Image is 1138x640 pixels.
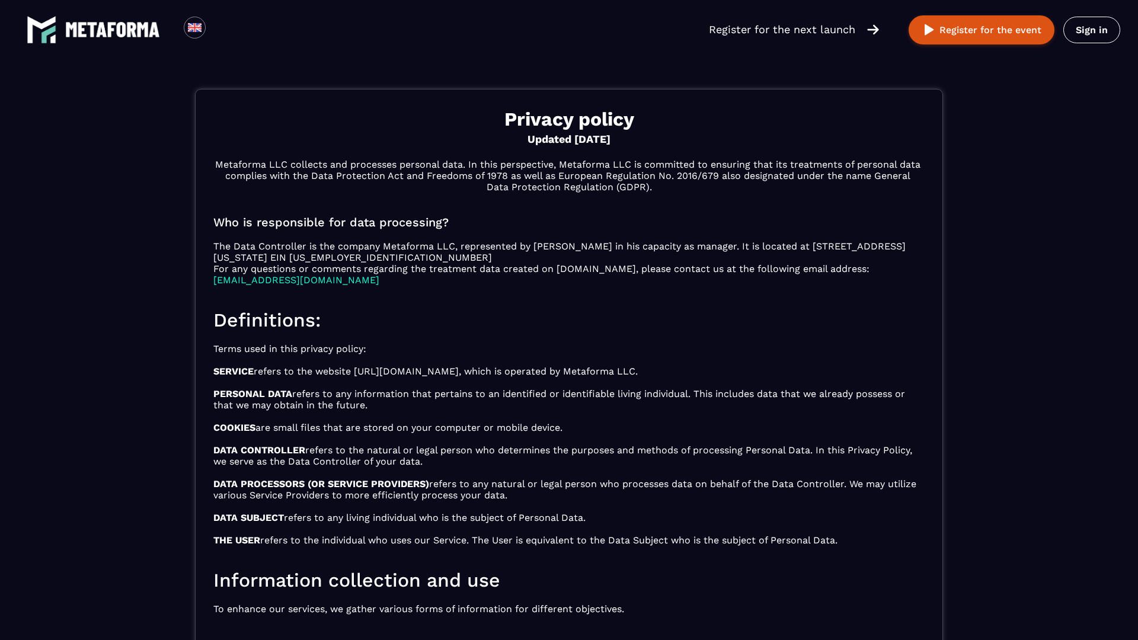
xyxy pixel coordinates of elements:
strong: DATA SUBJECT [213,512,284,523]
span: Updated [DATE] [213,131,925,148]
p: To enhance our services, we gather various forms of information for different objectives. [213,603,925,615]
p: are small files that are stored on your computer or mobile device. [213,422,925,433]
strong: DATA CONTROLLER [213,444,305,456]
img: logo [27,15,56,44]
h1: Privacy policy [213,107,925,131]
p: refers to any natural or legal person who processes data on behalf of the Data Controller. We may... [213,478,925,501]
p: Terms used in this privacy policy: [213,343,925,354]
img: logo [65,22,160,37]
a: Sign in [1063,17,1120,43]
div: Search for option [206,17,235,43]
h2: Information collection and use [213,568,925,592]
img: en [187,20,202,35]
strong: THE USER [213,535,260,546]
strong: PERSONAL DATA [213,388,292,399]
strong: SERVICE [213,366,254,377]
p: refers to the website [URL][DOMAIN_NAME], which is operated by Metaforma LLC. [213,366,925,377]
p: refers to any information that pertains to an identified or identifiable living individual. This ... [213,388,925,411]
h2: Who is responsible for data processing? [213,215,925,229]
p: Metaforma LLC collects and processes personal data. In this perspective, Metaforma LLC is committ... [213,159,925,193]
p: The Data Controller is the company Metaforma LLC, represented by [PERSON_NAME] in his capacity as... [213,241,925,286]
button: Register for the event [909,15,1054,44]
h2: Definitions: [213,308,925,332]
img: play [922,23,936,37]
p: Register for the next launch [709,21,855,38]
p: refers to any living individual who is the subject of Personal Data. [213,512,925,523]
strong: DATA PROCESSORS (OR SERVICE PROVIDERS) [213,478,429,489]
img: arrow-right [867,23,879,36]
a: [EMAIL_ADDRESS][DOMAIN_NAME] [213,274,379,286]
strong: COOKIES [213,422,255,433]
input: Search for option [216,23,225,37]
p: refers to the natural or legal person who determines the purposes and methods of processing Perso... [213,444,925,467]
p: refers to the individual who uses our Service. The User is equivalent to the Data Subject who is ... [213,535,925,546]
